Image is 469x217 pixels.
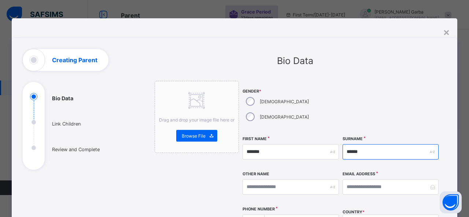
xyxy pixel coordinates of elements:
[277,55,313,66] span: Bio Data
[260,114,309,120] label: [DEMOGRAPHIC_DATA]
[440,191,462,213] button: Open asap
[159,117,234,123] span: Drag and drop your image file here or
[260,99,309,104] label: [DEMOGRAPHIC_DATA]
[243,136,267,141] label: First Name
[343,136,363,141] label: Surname
[182,133,206,139] span: Browse File
[243,172,269,176] label: Other Name
[443,26,450,38] div: ×
[243,89,339,94] span: Gender
[52,57,97,63] h1: Creating Parent
[243,207,275,212] label: Phone Number
[343,172,375,176] label: Email Address
[155,81,239,153] div: Drag and drop your image file here orBrowse File
[343,210,365,214] span: COUNTRY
